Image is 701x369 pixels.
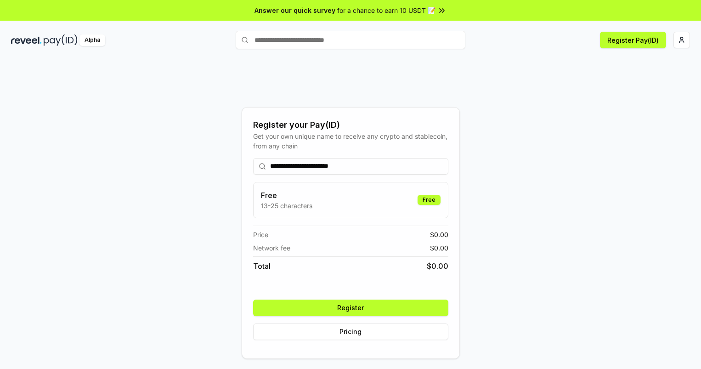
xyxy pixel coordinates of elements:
[11,34,42,46] img: reveel_dark
[600,32,666,48] button: Register Pay(ID)
[261,190,312,201] h3: Free
[427,261,448,272] span: $ 0.00
[253,243,290,253] span: Network fee
[430,243,448,253] span: $ 0.00
[44,34,78,46] img: pay_id
[418,195,441,205] div: Free
[253,119,448,131] div: Register your Pay(ID)
[253,300,448,316] button: Register
[253,324,448,340] button: Pricing
[254,6,335,15] span: Answer our quick survey
[253,230,268,239] span: Price
[337,6,435,15] span: for a chance to earn 10 USDT 📝
[253,131,448,151] div: Get your own unique name to receive any crypto and stablecoin, from any chain
[261,201,312,210] p: 13-25 characters
[79,34,105,46] div: Alpha
[253,261,271,272] span: Total
[430,230,448,239] span: $ 0.00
